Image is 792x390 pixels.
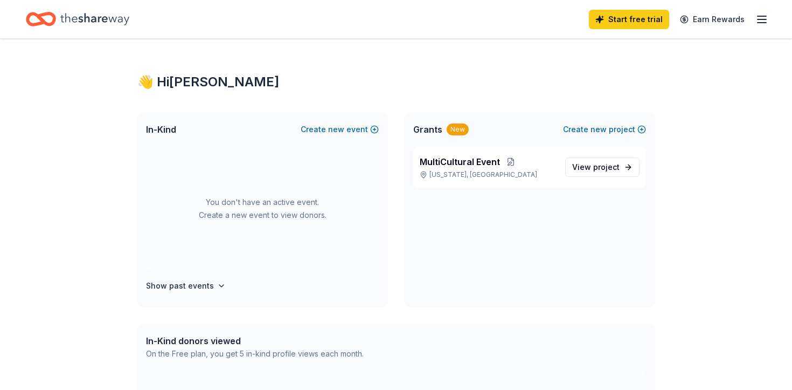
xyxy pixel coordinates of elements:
[146,147,379,271] div: You don't have an active event. Create a new event to view donors.
[137,73,655,91] div: 👋 Hi [PERSON_NAME]
[420,170,557,179] p: [US_STATE], [GEOGRAPHIC_DATA]
[447,124,469,135] div: New
[146,334,364,347] div: In-Kind donors viewed
[673,10,751,29] a: Earn Rewards
[146,279,214,292] h4: Show past events
[589,10,669,29] a: Start free trial
[420,155,500,168] span: MultiCultural Event
[146,279,226,292] button: Show past events
[328,123,344,136] span: new
[26,6,129,32] a: Home
[301,123,379,136] button: Createnewevent
[563,123,646,136] button: Createnewproject
[146,347,364,360] div: On the Free plan, you get 5 in-kind profile views each month.
[413,123,442,136] span: Grants
[565,158,640,177] a: View project
[593,162,620,172] span: project
[146,123,176,136] span: In-Kind
[572,161,620,174] span: View
[590,123,607,136] span: new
